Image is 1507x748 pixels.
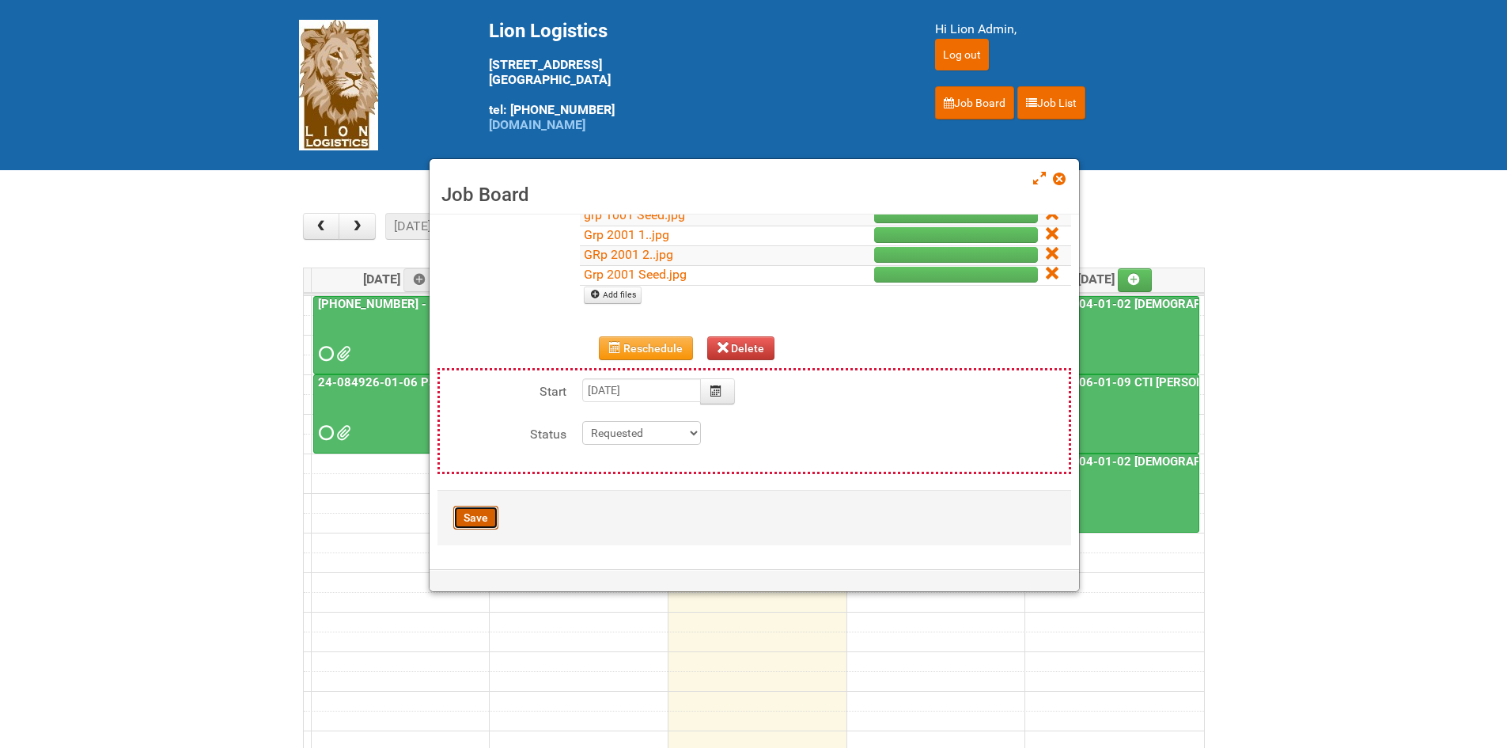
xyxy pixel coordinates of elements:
[1027,374,1199,454] a: 25-016806-01-09 CTI [PERSON_NAME] Bar Superior HUT
[707,336,775,360] button: Delete
[315,297,502,311] a: [PHONE_NUMBER] - R+F InnoCPT
[385,213,439,240] button: [DATE]
[584,207,685,222] a: grp 1001 Seed.jpg
[489,20,895,132] div: [STREET_ADDRESS] [GEOGRAPHIC_DATA] tel: [PHONE_NUMBER]
[313,296,485,375] a: [PHONE_NUMBER] - R+F InnoCPT
[1027,454,1199,533] a: 25-039404-01-02 [DEMOGRAPHIC_DATA] Wet Shave SQM - photo slot
[441,183,1067,207] h3: Job Board
[1118,268,1153,292] a: Add an event
[363,271,438,287] span: [DATE]
[403,268,438,292] a: Add an event
[1027,296,1199,375] a: 25-039404-01-02 [DEMOGRAPHIC_DATA] Wet Shave SQM
[315,375,543,389] a: 24-084926-01-06 Pack Collab Wand Tint
[1028,297,1350,311] a: 25-039404-01-02 [DEMOGRAPHIC_DATA] Wet Shave SQM
[935,39,989,70] input: Log out
[584,247,673,262] a: GRp 2001 2..jpg
[584,267,687,282] a: Grp 2001 Seed.jpg
[1077,271,1153,287] span: [DATE]
[440,378,566,401] label: Start
[700,378,735,404] button: Calendar
[1028,375,1345,389] a: 25-016806-01-09 CTI [PERSON_NAME] Bar Superior HUT
[1017,86,1085,120] a: Job List
[319,427,330,439] span: Requested
[299,20,378,150] img: Lion Logistics
[489,117,585,132] a: [DOMAIN_NAME]
[489,20,608,42] span: Lion Logistics
[935,20,1209,39] div: Hi Lion Admin,
[935,86,1014,120] a: Job Board
[584,287,642,304] a: Add files
[440,421,566,444] label: Status
[336,348,347,359] span: MDN 25-032854-01-08 Left overs.xlsx MOR 25-032854-01-08.xlsm 25_032854_01_LABELS_Lion.xlsx MDN 25...
[313,374,485,454] a: 24-084926-01-06 Pack Collab Wand Tint
[299,77,378,92] a: Lion Logistics
[336,427,347,439] span: grp 1001 2..jpg group 1001 1..jpg MOR 24-084926-01-08.xlsm Labels 24-084926-01-06 Pack Collab Wan...
[453,506,498,530] button: Save
[599,336,693,360] button: Reschedule
[319,348,330,359] span: Requested
[584,227,669,242] a: Grp 2001 1..jpg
